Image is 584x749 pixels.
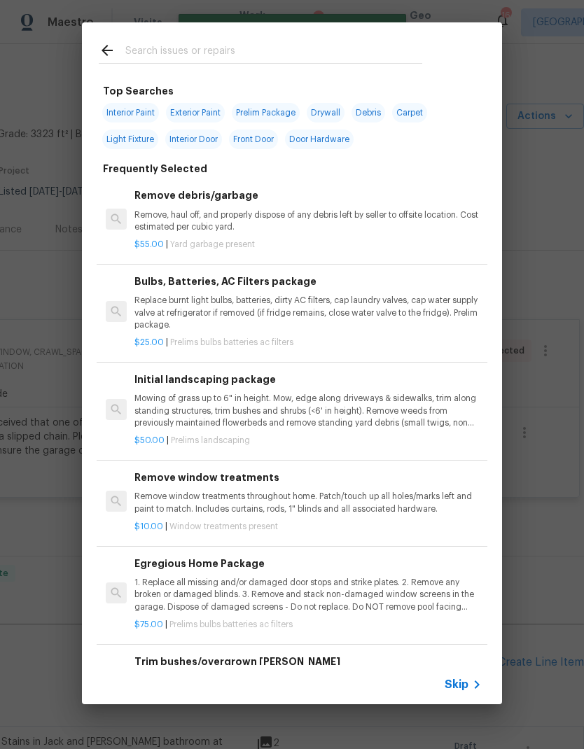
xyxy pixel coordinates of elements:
span: Prelims bulbs batteries ac filters [169,620,293,629]
span: Prelim Package [232,103,300,122]
span: Light Fixture [102,129,158,149]
p: | [134,239,482,251]
span: Interior Door [165,129,222,149]
h6: Egregious Home Package [134,556,482,571]
span: Window treatments present [169,522,278,531]
h6: Frequently Selected [103,161,207,176]
p: | [134,521,482,533]
p: Replace burnt light bulbs, batteries, dirty AC filters, cap laundry valves, cap water supply valv... [134,295,482,330]
span: Interior Paint [102,103,159,122]
p: Remove, haul off, and properly dispose of any debris left by seller to offsite location. Cost est... [134,209,482,233]
span: $55.00 [134,240,164,248]
span: Front Door [229,129,278,149]
h6: Initial landscaping package [134,372,482,387]
span: Exterior Paint [166,103,225,122]
span: $75.00 [134,620,163,629]
p: Mowing of grass up to 6" in height. Mow, edge along driveways & sidewalks, trim along standing st... [134,393,482,428]
span: Debris [352,103,385,122]
span: $25.00 [134,338,164,346]
input: Search issues or repairs [125,42,422,63]
h6: Bulbs, Batteries, AC Filters package [134,274,482,289]
h6: Remove window treatments [134,470,482,485]
span: Skip [445,678,468,692]
p: Remove window treatments throughout home. Patch/touch up all holes/marks left and paint to match.... [134,491,482,514]
span: Yard garbage present [170,240,255,248]
span: Carpet [392,103,427,122]
span: Door Hardware [285,129,354,149]
p: | [134,619,482,631]
p: | [134,337,482,349]
span: Prelims bulbs batteries ac filters [170,338,293,346]
span: $10.00 [134,522,163,531]
span: $50.00 [134,436,165,444]
p: 1. Replace all missing and/or damaged door stops and strike plates. 2. Remove any broken or damag... [134,577,482,612]
h6: Top Searches [103,83,174,99]
span: Drywall [307,103,345,122]
h6: Trim bushes/overgrown [PERSON_NAME] [134,654,482,669]
p: | [134,435,482,447]
h6: Remove debris/garbage [134,188,482,203]
span: Prelims landscaping [171,436,250,444]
